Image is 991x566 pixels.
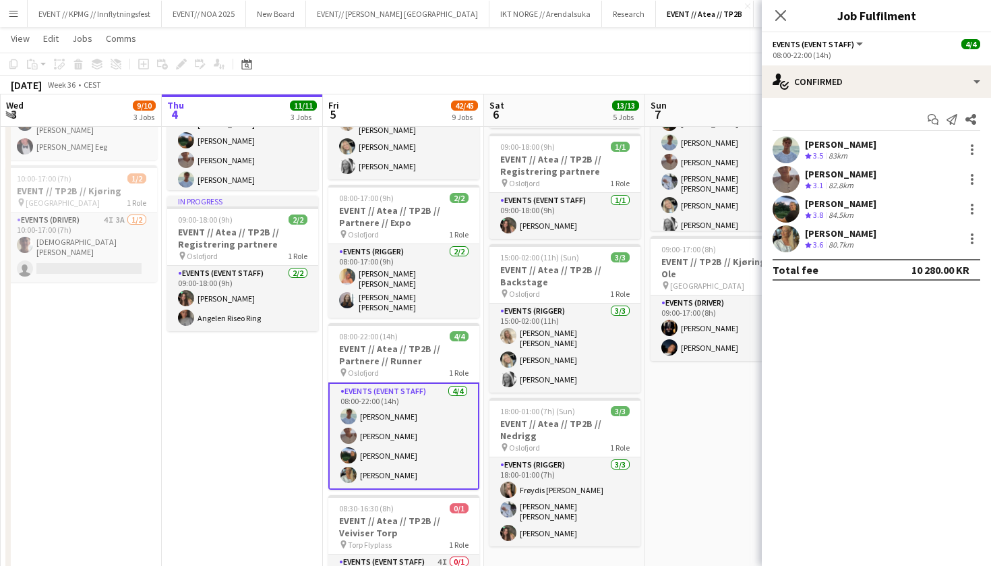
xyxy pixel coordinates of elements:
app-card-role: Events (Event Staff)2/209:00-18:00 (9h)[PERSON_NAME]Angelen Riseo Ring [167,266,318,331]
app-card-role: Events (Rigger)3/315:00-02:00 (11h)[PERSON_NAME] [PERSON_NAME][PERSON_NAME][PERSON_NAME] [489,304,640,393]
app-card-role: Events (Driver)2/209:00-17:00 (8h)[PERSON_NAME][PERSON_NAME] [651,295,802,361]
div: In progress [167,196,318,206]
span: 08:00-22:00 (14h) [339,331,398,341]
span: [GEOGRAPHIC_DATA] [26,198,100,208]
app-card-role: Events (Event Staff)6/608:00-16:00 (8h)[PERSON_NAME][PERSON_NAME][PERSON_NAME][PERSON_NAME] [PERS... [651,90,802,238]
app-job-card: 08:00-16:00 (8h)6/6EVENT // Atea // TP2B // Partnere // Nedrigg Oslofjord1 RoleEvents (Event Staf... [651,31,802,231]
span: 1/1 [611,142,630,152]
span: 08:00-17:00 (9h) [339,193,394,203]
span: 2/2 [450,193,469,203]
span: 3/3 [611,406,630,416]
span: 2/2 [289,215,307,225]
span: 0/1 [450,503,469,513]
span: 4/4 [961,39,980,49]
app-card-role: Events (Rigger)6/608:00-22:00 (14h)[PERSON_NAME] [PERSON_NAME][PERSON_NAME] [PERSON_NAME][PERSON_... [167,61,318,213]
span: 9/10 [133,101,156,111]
span: 09:00-18:00 (9h) [178,215,233,225]
button: IKT NORGE // Arendalsuka [489,1,602,27]
app-job-card: 18:00-01:00 (7h) (Sun)3/3EVENT // Atea // TP2B // Nedrigg Oslofjord1 RoleEvents (Rigger)3/318:00-... [489,398,640,546]
span: Sat [489,99,504,111]
app-job-card: 09:00-18:00 (9h)1/1EVENT // Atea // TP2B // Registrering partnere Oslofjord1 RoleEvents (Event St... [489,134,640,239]
a: View [5,30,35,47]
app-job-card: 15:00-02:00 (11h) (Sun)3/3EVENT // Atea // TP2B // Backstage Oslofjord1 RoleEvents (Rigger)3/315:... [489,244,640,393]
button: New Board [246,1,306,27]
app-card-role: Events (Event Staff)3/308:00-11:00 (3h)[PERSON_NAME] [PERSON_NAME][PERSON_NAME][PERSON_NAME] [328,90,479,179]
span: Oslofjord [187,251,218,261]
button: EVENT// NOA 2025 [162,1,246,27]
div: 9 Jobs [452,112,477,122]
button: Events (Event Staff) [773,39,865,49]
div: 3 Jobs [133,112,155,122]
span: Fri [328,99,339,111]
h3: EVENT // Atea // TP2B // Partnere // Runner [328,343,479,367]
span: 13/13 [612,101,639,111]
span: Events (Event Staff) [773,39,854,49]
button: EVENT // KPMG // Innflytningsfest [28,1,162,27]
span: 10:00-17:00 (7h) [17,173,71,183]
h3: EVENT // TP2B // Kjøring [6,185,157,197]
div: [PERSON_NAME] [805,227,876,239]
span: 11/11 [290,101,317,111]
span: Edit [43,32,59,45]
a: Jobs [67,30,98,47]
span: 5 [326,107,339,122]
span: 08:30-16:30 (8h) [339,503,394,513]
app-card-role: Events (Event Staff)1/109:00-18:00 (9h)[PERSON_NAME] [489,193,640,239]
h3: EVENT // Atea // TP2B // Partnere // Expo [328,204,479,229]
button: EVENT // Atea // TP2B [656,1,754,27]
div: 80.7km [826,239,856,251]
h3: EVENT // Atea // TP2B // Registrering partnere [167,226,318,250]
div: 3 Jobs [291,112,316,122]
span: Oslofjord [509,178,540,188]
span: [GEOGRAPHIC_DATA] [670,281,744,291]
span: Thu [167,99,184,111]
span: Sun [651,99,667,111]
div: Confirmed [762,65,991,98]
span: Week 36 [44,80,78,90]
span: 09:00-18:00 (9h) [500,142,555,152]
div: [PERSON_NAME] [805,138,876,150]
span: Jobs [72,32,92,45]
h3: Job Fulfilment [762,7,991,24]
span: Torp Flyplass [348,540,392,550]
span: 3 [4,107,24,122]
app-job-card: 08:00-17:00 (9h)2/2EVENT // Atea // TP2B // Partnere // Expo Oslofjord1 RoleEvents (Rigger)2/208:... [328,185,479,318]
app-job-card: 08:00-22:00 (14h)4/4EVENT // Atea // TP2B // Partnere // Runner Oslofjord1 RoleEvents (Event Staf... [328,323,479,490]
app-card-role: Events (Driver)4I3A1/210:00-17:00 (7h)[DEMOGRAPHIC_DATA][PERSON_NAME] [6,213,157,282]
span: 3.5 [813,150,823,161]
span: 1 Role [449,368,469,378]
div: [DATE] [11,78,42,92]
span: 7 [649,107,667,122]
div: Total fee [773,263,818,277]
span: 18:00-01:00 (7h) (Sun) [500,406,575,416]
div: 10 280.00 KR [911,263,969,277]
app-job-card: 10:00-17:00 (7h)1/2EVENT // TP2B // Kjøring [GEOGRAPHIC_DATA]1 RoleEvents (Driver)4I3A1/210:00-17... [6,165,157,282]
span: Oslofjord [509,289,540,299]
h3: EVENT // Atea // TP2B // Veiviser Torp [328,515,479,539]
app-job-card: 09:00-17:00 (8h)2/2EVENT // TP2B // Kjøring for Ole [GEOGRAPHIC_DATA]1 RoleEvents (Driver)2/209:0... [651,236,802,361]
span: 4/4 [450,331,469,341]
span: 1 Role [288,251,307,261]
div: 83km [826,150,850,162]
span: 09:00-17:00 (8h) [661,244,716,254]
span: 3/3 [611,252,630,262]
button: Research [602,1,656,27]
div: CEST [84,80,101,90]
h3: EVENT // Atea // TP2B // Registrering partnere [489,153,640,177]
span: 1 Role [449,229,469,239]
span: 3.6 [813,239,823,250]
h3: EVENT // Atea // TP2B // Nedrigg [489,418,640,442]
span: View [11,32,30,45]
h3: EVENT // Atea // TP2B // Backstage [489,264,640,288]
span: 42/45 [451,101,478,111]
span: 1 Role [610,178,630,188]
button: EVENT // Atea Community 2025 [754,1,883,27]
